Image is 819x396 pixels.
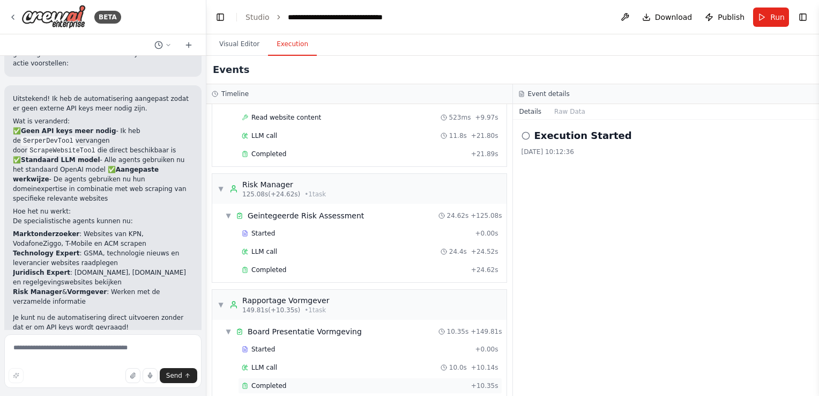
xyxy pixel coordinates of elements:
[471,131,498,140] span: + 21.80s
[475,229,498,238] span: + 0.00s
[718,12,744,23] span: Publish
[248,326,362,337] span: Board Presentatie Vormgeving
[13,116,193,126] h2: Wat is veranderd:
[242,190,300,199] span: 125.08s (+24.62s)
[449,363,467,372] span: 10.0s
[655,12,693,23] span: Download
[125,368,140,383] button: Upload files
[251,229,275,238] span: Started
[221,90,249,98] h3: Timeline
[522,148,811,156] div: [DATE] 10:12:36
[211,33,268,56] button: Visual Editor
[27,146,97,156] code: ScrapeWebsiteTool
[180,39,197,52] button: Start a new chat
[471,266,498,274] span: + 24.62s
[213,10,228,25] button: Hide left sidebar
[13,230,79,238] strong: Marktonderzoeker
[218,185,224,193] span: ▼
[251,131,277,140] span: LLM call
[13,248,193,268] li: : GSMA, technologie nieuws en leverancier websites raadplegen
[304,190,326,199] span: • 1 task
[13,269,70,276] strong: Juridisch Expert
[225,211,232,220] span: ▼
[251,266,286,274] span: Completed
[471,363,498,372] span: + 10.14s
[13,229,193,248] li: : Websites van KPN, VodafoneZiggo, T-Mobile en ACM scrapen
[471,211,502,220] span: + 125.08s
[447,211,469,220] span: 24.62s
[21,5,86,29] img: Logo
[13,207,193,216] h2: Hoe het nu werkt:
[13,94,193,113] p: Uitstekend! Ik heb de automatisering aangepast zodat er geen externe API keys meer nodig zijn.
[449,131,467,140] span: 11.8s
[701,8,749,27] button: Publish
[225,327,232,336] span: ▼
[251,382,286,390] span: Completed
[94,11,121,24] div: BETA
[251,345,275,354] span: Started
[248,210,364,221] span: Geintegeerde Risk Assessment
[304,306,326,314] span: • 1 task
[251,113,321,122] span: Read website content
[528,90,570,98] h3: Event details
[242,306,300,314] span: 149.81s (+10.35s)
[242,179,326,190] div: Risk Manager
[242,295,329,306] div: Rapportage Vormgever
[160,368,197,383] button: Send
[475,345,498,354] span: + 0.00s
[471,247,498,256] span: + 24.52s
[67,288,107,296] strong: Vormgever
[9,368,24,383] button: Improve this prompt
[548,104,592,119] button: Raw Data
[471,150,498,158] span: + 21.89s
[753,8,789,27] button: Run
[513,104,548,119] button: Details
[13,216,193,226] p: De specialistische agents kunnen nu:
[166,371,182,380] span: Send
[638,8,697,27] button: Download
[150,39,176,52] button: Switch to previous chat
[449,247,467,256] span: 24.4s
[13,288,62,296] strong: Risk Manager
[475,113,498,122] span: + 9.97s
[245,12,408,23] nav: breadcrumb
[13,250,79,257] strong: Technology Expert
[268,33,317,56] button: Execution
[534,128,632,143] h2: Execution Started
[213,62,249,77] h2: Events
[245,13,270,21] a: Studio
[21,136,76,146] code: SerperDevTool
[471,382,498,390] span: + 10.35s
[13,287,193,306] li: & : Werken met de verzamelde informatie
[471,327,502,336] span: + 149.81s
[21,156,100,164] strong: Standaard LLM model
[447,327,469,336] span: 10.35s
[251,150,286,158] span: Completed
[21,127,116,135] strong: Geen API keys meer nodig
[251,247,277,256] span: LLM call
[449,113,471,122] span: 523ms
[218,300,224,309] span: ▼
[251,363,277,372] span: LLM call
[770,12,785,23] span: Run
[143,368,158,383] button: Click to speak your automation idea
[13,268,193,287] li: : [DOMAIN_NAME], [DOMAIN_NAME] en regelgevingswebsites bekijken
[13,313,193,332] p: Je kunt nu de automatisering direct uitvoeren zonder dat er om API keys wordt gevraagd!
[795,10,810,25] button: Show right sidebar
[13,126,193,203] p: ✅ - Ik heb de vervangen door die direct beschikbaar is ✅ - Alle agents gebruiken nu het standaard...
